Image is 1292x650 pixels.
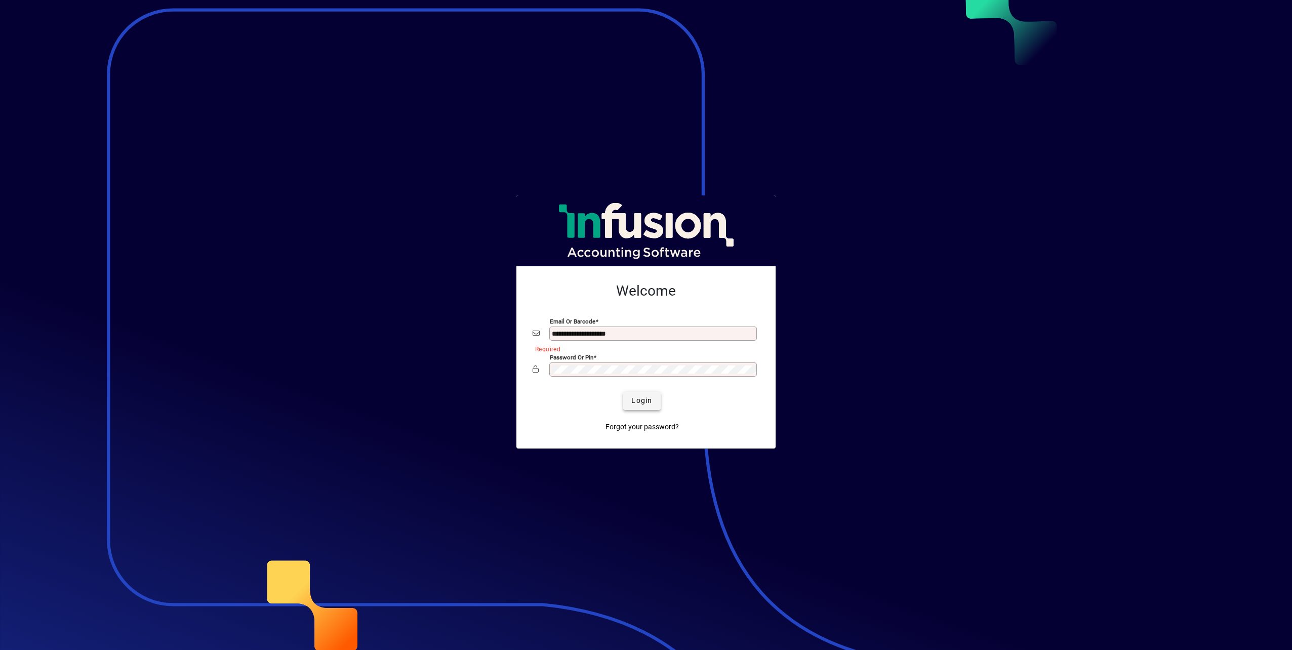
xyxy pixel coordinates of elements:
[550,317,595,324] mat-label: Email or Barcode
[631,395,652,406] span: Login
[601,418,683,436] a: Forgot your password?
[533,282,759,300] h2: Welcome
[623,392,660,410] button: Login
[535,343,751,354] mat-error: Required
[550,353,593,360] mat-label: Password or Pin
[605,422,679,432] span: Forgot your password?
